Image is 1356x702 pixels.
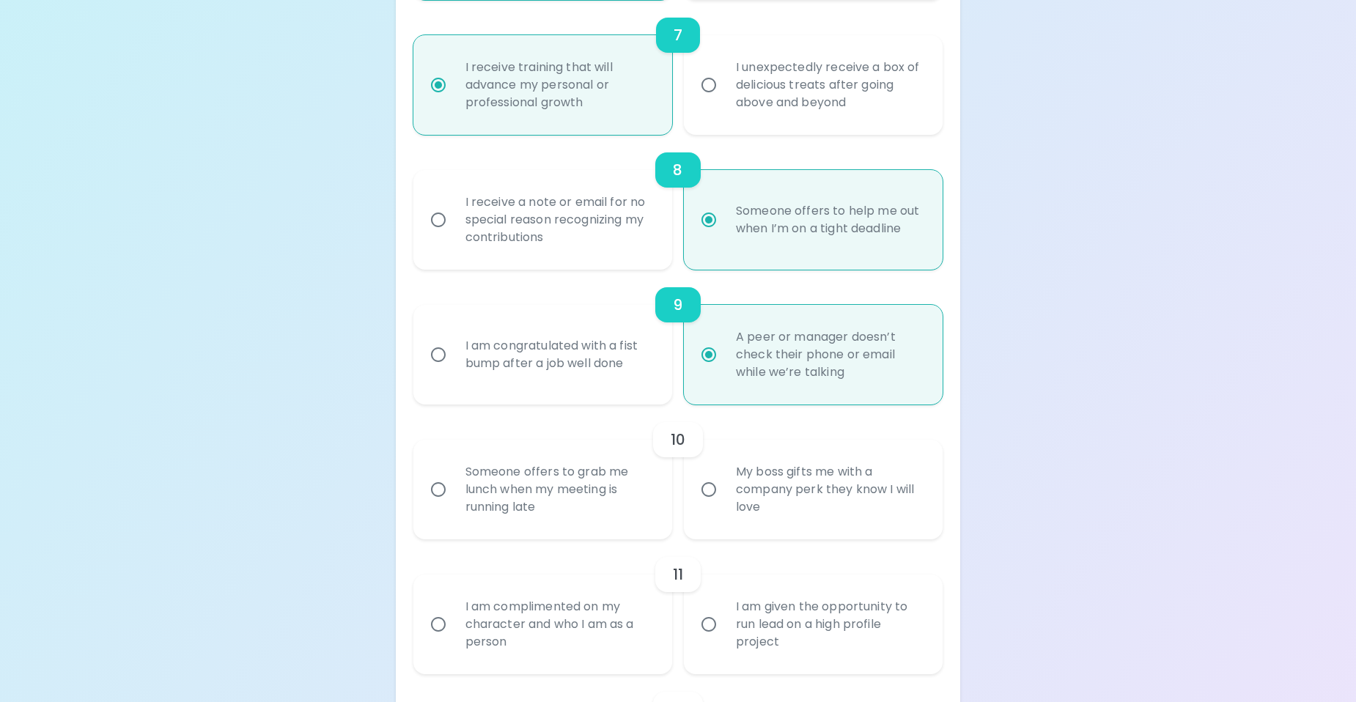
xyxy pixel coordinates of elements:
[724,446,935,533] div: My boss gifts me with a company perk they know I will love
[724,580,935,668] div: I am given the opportunity to run lead on a high profile project
[413,135,943,270] div: choice-group-check
[454,580,664,668] div: I am complimented on my character and who I am as a person
[674,23,682,47] h6: 7
[454,319,664,390] div: I am congratulated with a fist bump after a job well done
[454,176,664,264] div: I receive a note or email for no special reason recognizing my contributions
[413,404,943,539] div: choice-group-check
[724,41,935,129] div: I unexpectedly receive a box of delicious treats after going above and beyond
[454,41,664,129] div: I receive training that will advance my personal or professional growth
[413,539,943,674] div: choice-group-check
[673,158,682,182] h6: 8
[454,446,664,533] div: Someone offers to grab me lunch when my meeting is running late
[724,311,935,399] div: A peer or manager doesn’t check their phone or email while we’re talking
[724,185,935,255] div: Someone offers to help me out when I’m on a tight deadline
[673,293,682,317] h6: 9
[673,563,683,586] h6: 11
[671,428,685,451] h6: 10
[413,270,943,404] div: choice-group-check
